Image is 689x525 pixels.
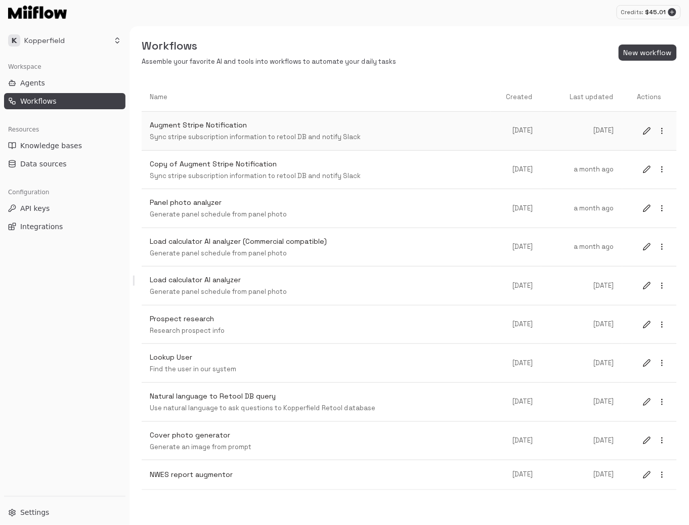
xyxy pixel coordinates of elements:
a: [DATE] [491,118,541,144]
p: Generate panel schedule from panel photo [150,249,483,258]
p: NWES report augmentor [150,470,483,480]
p: [DATE] [499,320,533,329]
a: [DATE] [491,428,541,454]
a: Agents [4,75,125,91]
p: Load calculator AI analyzer (Commercial compatible) [150,236,483,247]
p: Augment Stripe Notification [150,120,483,130]
a: [DATE] [491,389,541,415]
div: Configuration [4,184,125,200]
button: edit [640,468,654,482]
button: edit [640,124,654,138]
a: Load calculator AI analyzerGenerate panel schedule from panel photo [142,267,491,305]
a: [DATE] [541,462,622,488]
p: Credits: [621,8,643,17]
p: Generate panel schedule from panel photo [150,287,483,297]
a: Integrations [4,218,125,235]
button: more [656,124,669,138]
a: [DATE] [491,157,541,183]
button: Add credits [668,8,676,16]
a: editmore [632,271,677,300]
p: [DATE] [499,397,533,407]
a: Lookup UserFind the user in our system [142,344,491,382]
button: edit [640,434,654,447]
a: a month ago [541,234,622,260]
a: a month ago [541,196,622,222]
a: Knowledge bases [4,138,125,154]
p: a month ago [549,165,614,174]
p: Natural language to Retool DB query [150,391,483,402]
a: API keys [4,200,125,216]
a: [DATE] [491,273,541,299]
a: Workflows [4,93,125,109]
span: K [8,34,20,47]
p: [DATE] [499,436,533,446]
a: [DATE] [491,234,541,260]
p: [DATE] [549,397,614,407]
th: Created [491,83,541,112]
a: [DATE] [541,351,622,376]
p: [DATE] [499,204,533,213]
span: Workflows [20,96,57,106]
button: more [656,434,669,447]
p: Generate panel schedule from panel photo [150,210,483,220]
button: edit [640,357,654,370]
p: [DATE] [499,165,533,174]
button: more [656,357,669,370]
p: Generate an image from prompt [150,443,483,452]
a: editmore [632,426,677,455]
p: [DATE] [549,320,614,329]
button: edit [640,279,654,292]
a: Load calculator AI analyzer (Commercial compatible)Generate panel schedule from panel photo [142,228,491,267]
th: Actions [622,83,677,112]
p: [DATE] [549,470,614,480]
p: Research prospect info [150,326,483,336]
a: Natural language to Retool DB queryUse natural language to ask questions to Kopperfield Retool da... [142,383,491,421]
a: [DATE] [491,462,541,488]
p: Lookup User [150,352,483,363]
a: editmore [632,387,677,417]
span: API keys [20,203,50,213]
a: Cover photo generatorGenerate an image from prompt [142,422,491,460]
a: [DATE] [541,312,622,337]
a: editmore [632,348,677,378]
div: Resources [4,121,125,138]
p: a month ago [549,204,614,213]
h5: Workflows [142,38,396,53]
p: [DATE] [549,436,614,446]
img: Logo [8,6,67,19]
p: Find the user in our system [150,365,483,374]
a: Panel photo analyzerGenerate panel schedule from panel photo [142,189,491,228]
a: Copy of Augment Stripe NotificationSync stripe subscription information to retool DB and notify S... [142,151,491,189]
p: [DATE] [549,126,614,136]
button: Toggle Sidebar [125,26,134,525]
p: Use natural language to ask questions to Kopperfield Retool database [150,404,483,413]
div: Workspace [4,59,125,75]
a: editmore [632,310,677,339]
p: Sync stripe subscription information to retool DB and notify Slack [150,133,483,142]
a: [DATE] [541,118,622,144]
p: [DATE] [549,359,614,368]
a: Settings [4,505,125,521]
a: Data sources [4,156,125,172]
button: Toggle Sidebar [130,276,138,286]
span: Knowledge bases [20,141,82,151]
a: [DATE] [541,273,622,299]
a: editmore [632,155,677,184]
button: more [656,163,669,176]
button: edit [640,240,654,253]
button: more [656,468,669,482]
button: more [656,396,669,409]
p: [DATE] [549,281,614,291]
p: Assemble your favorite AI and tools into workflows to automate your daily tasks [142,57,396,67]
th: Name [142,83,491,112]
a: Augment Stripe NotificationSync stripe subscription information to retool DB and notify Slack [142,112,491,150]
p: [DATE] [499,242,533,252]
p: Copy of Augment Stripe Notification [150,159,483,169]
button: more [656,202,669,215]
p: [DATE] [499,281,533,291]
p: [DATE] [499,470,533,480]
button: edit [640,318,654,331]
a: editmore [632,460,677,490]
span: Settings [20,508,49,518]
a: editmore [632,116,677,146]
